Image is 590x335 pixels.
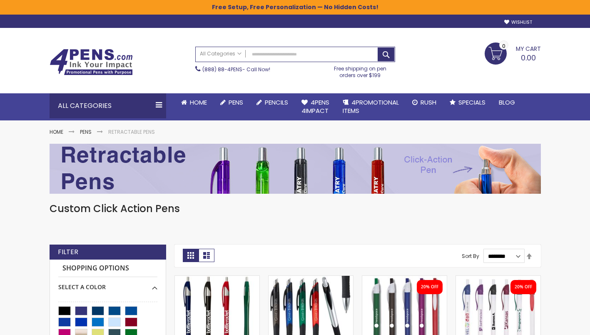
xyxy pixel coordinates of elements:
[502,42,505,50] span: 0
[174,93,214,112] a: Home
[421,98,436,107] span: Rush
[200,50,241,57] span: All Categories
[421,284,438,290] div: 20% OFF
[229,98,243,107] span: Pens
[499,98,515,107] span: Blog
[202,66,242,73] a: (888) 88-4PENS
[108,128,155,135] strong: Retractable Pens
[325,62,395,79] div: Free shipping on pen orders over $199
[269,275,353,282] a: Trans Groove Grip
[196,47,246,61] a: All Categories
[250,93,295,112] a: Pencils
[58,277,157,291] div: Select A Color
[492,93,522,112] a: Blog
[295,93,336,120] a: 4Pens4impact
[50,93,166,118] div: All Categories
[301,98,329,115] span: 4Pens 4impact
[50,144,541,194] img: Retractable Pens
[443,93,492,112] a: Specials
[485,42,541,63] a: 0.00 0
[515,284,532,290] div: 20% OFF
[265,98,288,107] span: Pencils
[343,98,399,115] span: 4PROMOTIONAL ITEMS
[190,98,207,107] span: Home
[362,275,447,282] a: Oak Pen Solid
[58,260,157,277] strong: Shopping Options
[458,98,485,107] span: Specials
[183,249,199,262] strong: Grid
[504,19,532,25] a: Wishlist
[462,252,479,260] label: Sort By
[336,93,406,120] a: 4PROMOTIONALITEMS
[50,202,541,215] h1: Custom Click Action Pens
[214,93,250,112] a: Pens
[58,247,78,257] strong: Filter
[406,93,443,112] a: Rush
[202,66,270,73] span: - Call Now!
[50,49,133,75] img: 4Pens Custom Pens and Promotional Products
[175,275,259,282] a: Slimster Bold Advertising Pens
[521,52,536,63] span: 0.00
[456,275,540,282] a: Oak Pen
[50,128,63,135] a: Home
[80,128,92,135] a: Pens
